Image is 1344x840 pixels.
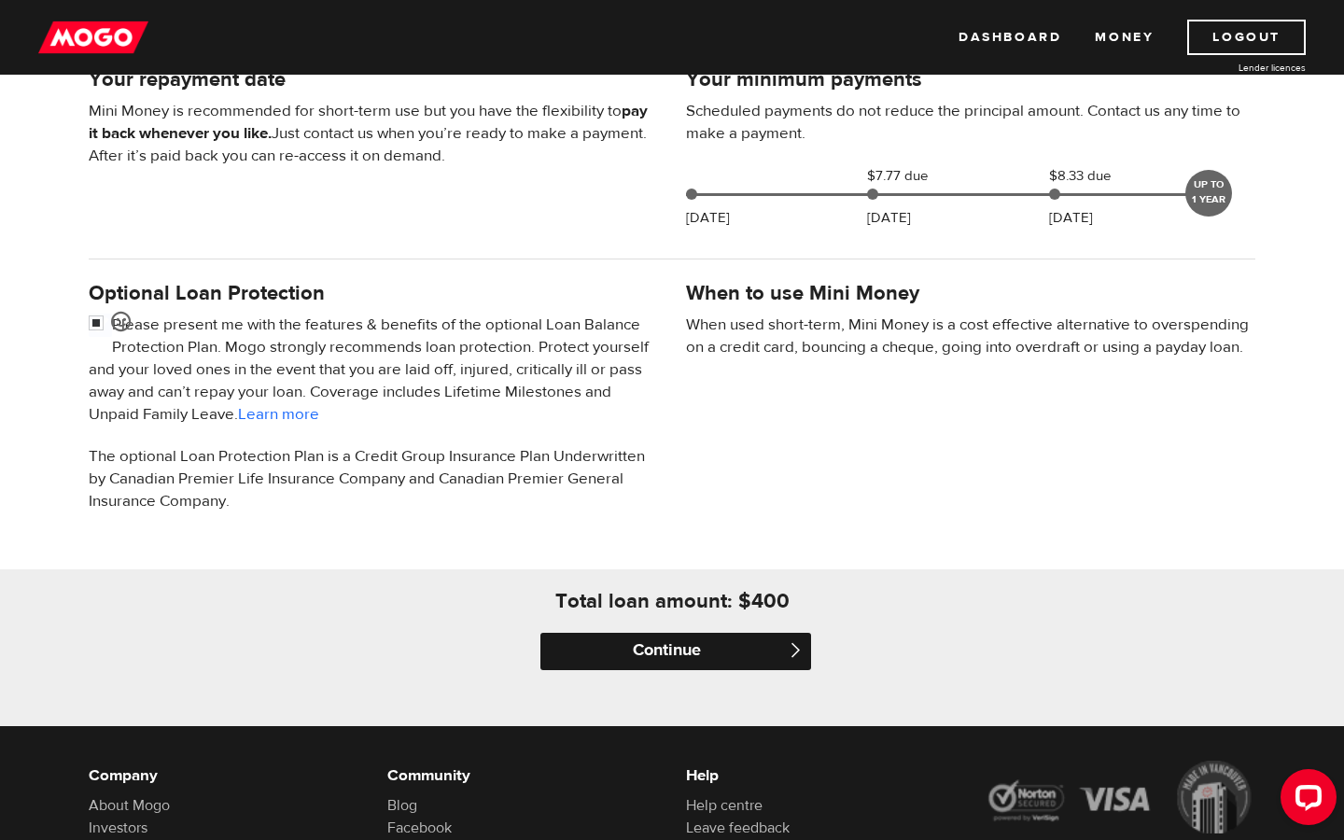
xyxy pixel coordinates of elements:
h6: Help [686,764,957,787]
p: Scheduled payments do not reduce the principal amount. Contact us any time to make a payment. [686,100,1255,145]
h4: When to use Mini Money [686,280,919,306]
h4: Your repayment date [89,66,658,92]
a: Facebook [387,819,452,837]
span:  [788,642,804,658]
a: Leave feedback [686,819,790,837]
h4: Optional Loan Protection [89,280,658,306]
a: Investors [89,819,147,837]
span: $8.33 due [1049,165,1142,188]
a: Logout [1187,20,1306,55]
div: UP TO 1 YEAR [1185,170,1232,217]
a: Help centre [686,796,763,815]
a: Money [1095,20,1154,55]
h6: Company [89,764,359,787]
p: The optional Loan Protection Plan is a Credit Group Insurance Plan Underwritten by Canadian Premi... [89,445,658,512]
iframe: LiveChat chat widget [1266,762,1344,840]
img: legal-icons-92a2ffecb4d32d839781d1b4e4802d7b.png [985,761,1255,833]
p: [DATE] [1049,207,1093,230]
p: When used short-term, Mini Money is a cost effective alternative to overspending on a credit card... [686,314,1255,358]
p: Mini Money is recommended for short-term use but you have the flexibility to Just contact us when... [89,100,658,167]
h4: Total loan amount: $ [555,588,751,614]
img: mogo_logo-11ee424be714fa7cbb0f0f49df9e16ec.png [38,20,148,55]
a: Blog [387,796,417,815]
b: pay it back whenever you like. [89,101,648,144]
h6: Community [387,764,658,787]
p: [DATE] [867,207,911,230]
input: Continue [540,633,811,670]
a: Lender licences [1166,61,1306,75]
a: Learn more [238,404,319,425]
a: About Mogo [89,796,170,815]
p: [DATE] [686,207,730,230]
input: <span class="smiley-face happy"></span> [89,314,112,337]
h4: Your minimum payments [686,66,1255,92]
span: $7.77 due [867,165,960,188]
a: Dashboard [959,20,1061,55]
h4: 400 [751,588,790,614]
p: Please present me with the features & benefits of the optional Loan Balance Protection Plan. Mogo... [89,314,658,426]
